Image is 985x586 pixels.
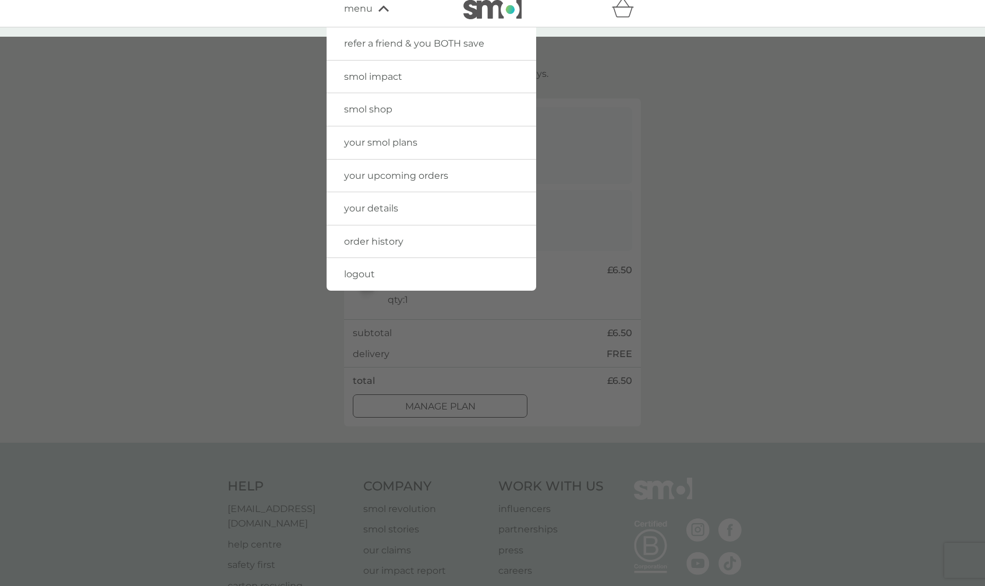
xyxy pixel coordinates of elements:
[327,126,536,159] a: your smol plans
[327,93,536,126] a: smol shop
[344,137,417,148] span: your smol plans
[344,170,448,181] span: your upcoming orders
[327,160,536,192] a: your upcoming orders
[344,38,484,49] span: refer a friend & you BOTH save
[344,71,402,82] span: smol impact
[344,269,375,280] span: logout
[327,258,536,291] a: logout
[344,104,392,115] span: smol shop
[344,236,403,247] span: order history
[327,225,536,258] a: order history
[327,61,536,93] a: smol impact
[344,1,373,16] span: menu
[327,27,536,60] a: refer a friend & you BOTH save
[344,203,398,214] span: your details
[327,192,536,225] a: your details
